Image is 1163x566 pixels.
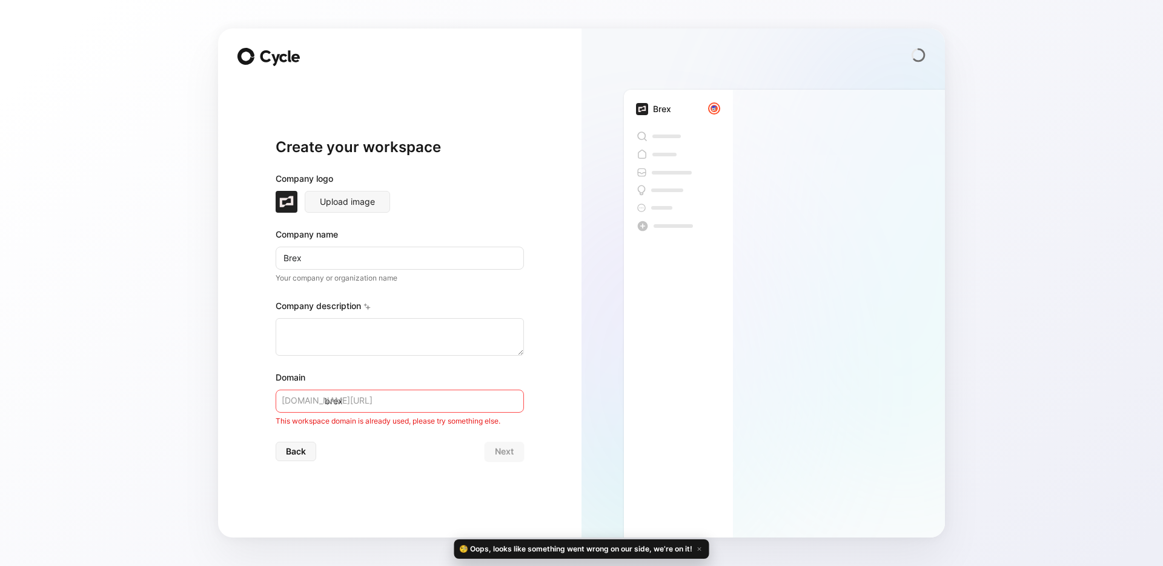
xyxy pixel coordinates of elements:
[653,102,671,116] div: Brex
[276,370,524,385] div: Domain
[305,191,390,213] button: Upload image
[709,104,719,113] img: avatar
[276,171,524,191] div: Company logo
[286,444,306,459] span: Back
[454,539,709,559] div: 🧐 Oops, looks like something went wrong on our side, we’re on it!
[276,272,524,284] p: Your company or organization name
[320,195,375,209] span: Upload image
[276,138,524,157] h1: Create your workspace
[282,393,373,408] span: [DOMAIN_NAME][URL]
[636,103,648,115] img: brex.com
[276,442,316,461] button: Back
[276,191,297,213] img: brex.com
[276,227,524,242] div: Company name
[276,247,524,270] input: Example
[276,415,524,427] div: This workspace domain is already used, please try something else.
[276,299,524,318] div: Company description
